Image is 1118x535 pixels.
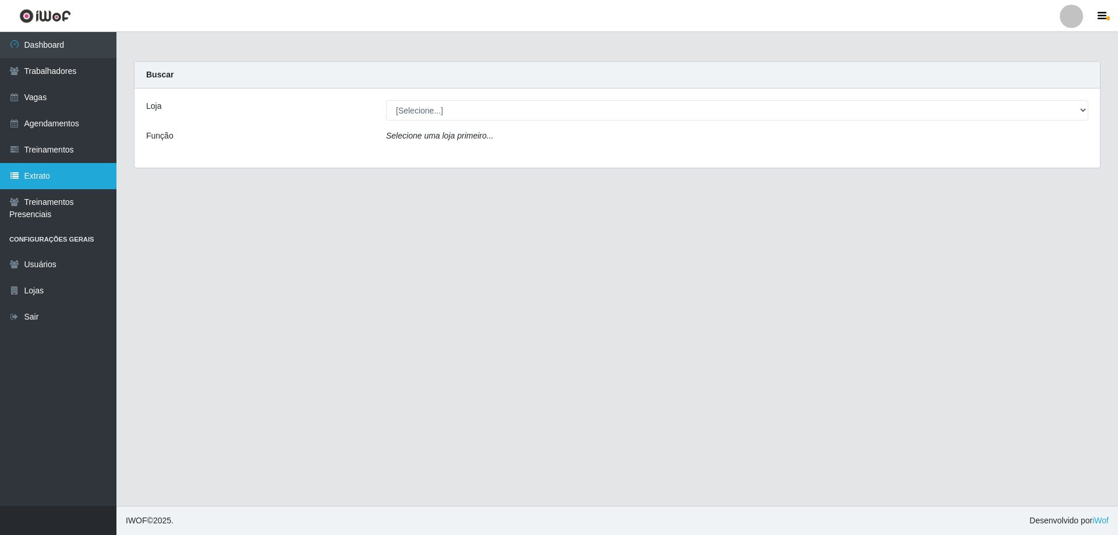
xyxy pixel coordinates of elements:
img: CoreUI Logo [19,9,71,23]
span: © 2025 . [126,515,174,527]
strong: Buscar [146,70,174,79]
span: Desenvolvido por [1029,515,1109,527]
label: Loja [146,100,161,112]
label: Função [146,130,174,142]
a: iWof [1092,516,1109,525]
span: IWOF [126,516,147,525]
i: Selecione uma loja primeiro... [386,131,493,140]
